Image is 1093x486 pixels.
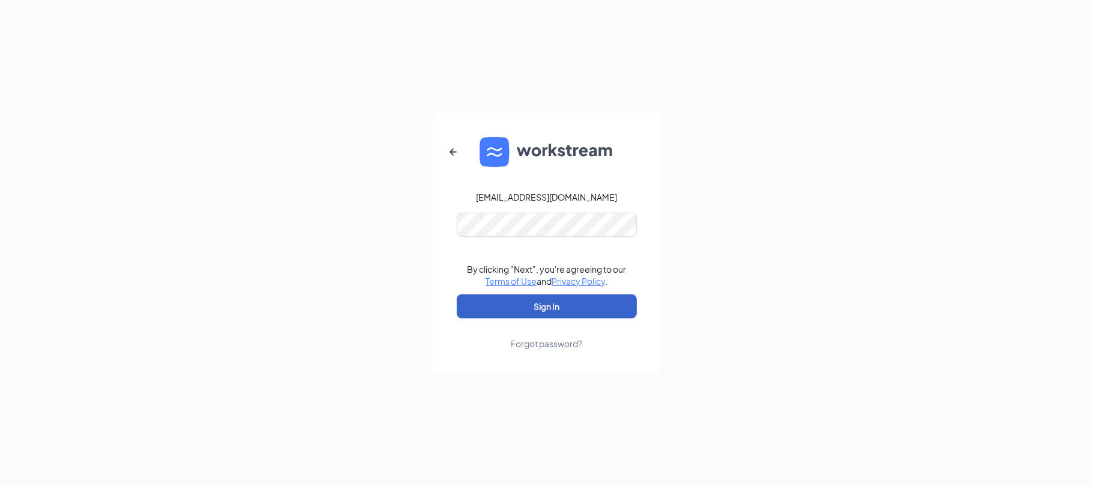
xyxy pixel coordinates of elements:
a: Forgot password? [511,318,582,350]
button: ArrowLeftNew [439,138,468,166]
button: Sign In [457,294,637,318]
img: WS logo and Workstream text [480,137,614,167]
a: Terms of Use [486,276,537,287]
a: Privacy Policy [552,276,605,287]
div: By clicking "Next", you're agreeing to our and . [467,263,626,287]
div: Forgot password? [511,338,582,350]
div: [EMAIL_ADDRESS][DOMAIN_NAME] [476,191,617,203]
svg: ArrowLeftNew [446,145,460,159]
